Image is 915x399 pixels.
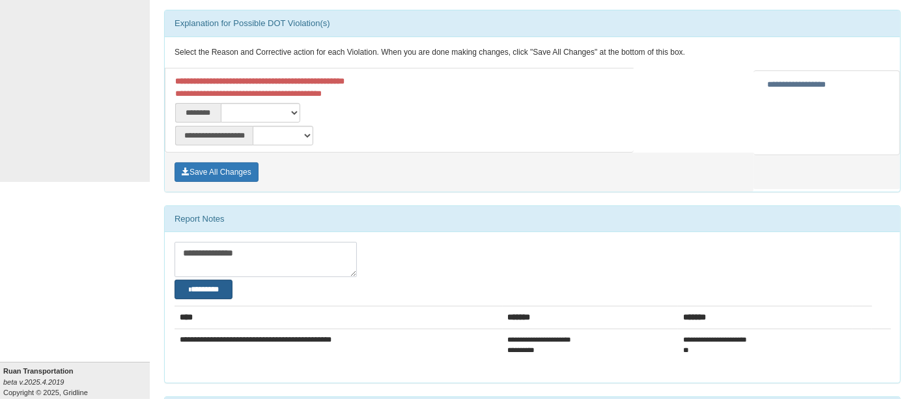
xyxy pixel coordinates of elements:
[165,37,900,68] div: Select the Reason and Corrective action for each Violation. When you are done making changes, cli...
[165,10,900,37] div: Explanation for Possible DOT Violation(s)
[175,280,232,299] button: Change Filter Options
[3,366,150,398] div: Copyright © 2025, Gridline
[3,378,64,386] i: beta v.2025.4.2019
[165,206,900,232] div: Report Notes
[3,367,74,375] b: Ruan Transportation
[175,162,259,182] button: Save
